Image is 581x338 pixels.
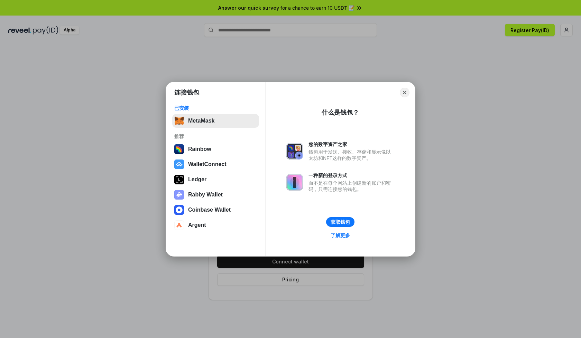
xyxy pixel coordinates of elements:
[326,231,354,240] a: 了解更多
[188,207,231,213] div: Coinbase Wallet
[174,190,184,200] img: svg+xml,%3Csvg%20xmlns%3D%22http%3A%2F%2Fwww.w3.org%2F2000%2Fsvg%22%20fill%3D%22none%22%20viewBox...
[188,176,206,183] div: Ledger
[174,133,257,139] div: 推荐
[188,146,211,152] div: Rainbow
[326,217,354,227] button: 获取钱包
[174,220,184,230] img: svg+xml,%3Csvg%20width%3D%2228%22%20height%3D%2228%22%20viewBox%3D%220%200%2028%2028%22%20fill%3D...
[400,88,409,97] button: Close
[174,160,184,169] img: svg+xml,%3Csvg%20width%3D%2228%22%20height%3D%2228%22%20viewBox%3D%220%200%2028%2028%22%20fill%3D...
[188,161,227,167] div: WalletConnect
[286,143,303,160] img: svg+xml,%3Csvg%20xmlns%3D%22http%3A%2F%2Fwww.w3.org%2F2000%2Fsvg%22%20fill%3D%22none%22%20viewBox...
[172,114,259,128] button: MetaMask
[308,149,394,161] div: 钱包用于发送、接收、存储和显示像以太坊和NFT这样的数字资产。
[172,188,259,202] button: Rabby Wallet
[331,232,350,239] div: 了解更多
[172,157,259,171] button: WalletConnect
[172,218,259,232] button: Argent
[331,219,350,225] div: 获取钱包
[174,88,199,97] h1: 连接钱包
[308,141,394,147] div: 您的数字资产之家
[172,173,259,186] button: Ledger
[308,172,394,178] div: 一种新的登录方式
[174,205,184,215] img: svg+xml,%3Csvg%20width%3D%2228%22%20height%3D%2228%22%20viewBox%3D%220%200%2028%2028%22%20fill%3D...
[174,175,184,184] img: svg+xml,%3Csvg%20xmlns%3D%22http%3A%2F%2Fwww.w3.org%2F2000%2Fsvg%22%20width%3D%2228%22%20height%3...
[174,116,184,126] img: svg+xml,%3Csvg%20fill%3D%22none%22%20height%3D%2233%22%20viewBox%3D%220%200%2035%2033%22%20width%...
[322,108,359,117] div: 什么是钱包？
[188,118,214,124] div: MetaMask
[308,180,394,192] div: 而不是在每个网站上创建新的账户和密码，只需连接您的钱包。
[172,203,259,217] button: Coinbase Wallet
[188,222,206,228] div: Argent
[286,174,303,191] img: svg+xml,%3Csvg%20xmlns%3D%22http%3A%2F%2Fwww.w3.org%2F2000%2Fsvg%22%20fill%3D%22none%22%20viewBox...
[172,142,259,156] button: Rainbow
[188,192,223,198] div: Rabby Wallet
[174,105,257,111] div: 已安装
[174,144,184,154] img: svg+xml,%3Csvg%20width%3D%22120%22%20height%3D%22120%22%20viewBox%3D%220%200%20120%20120%22%20fil...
